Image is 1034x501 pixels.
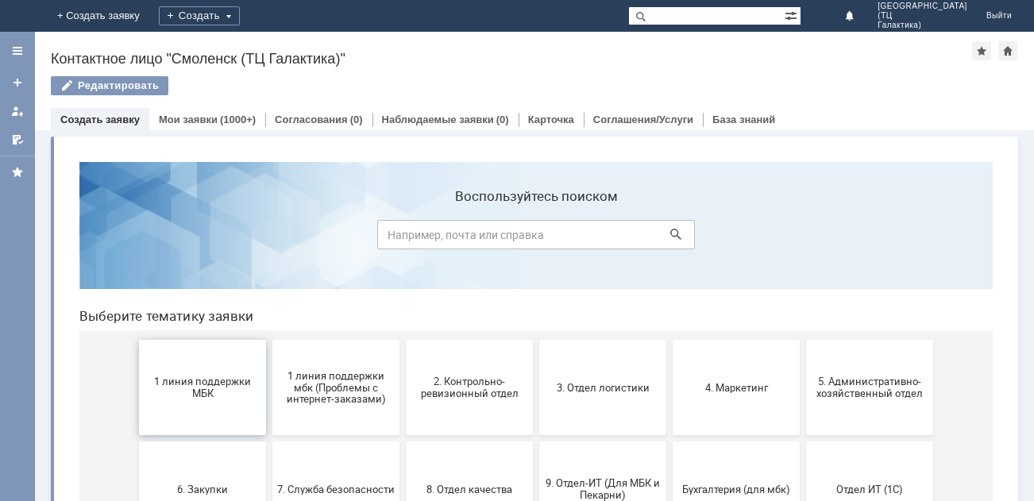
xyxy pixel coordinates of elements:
a: Создать заявку [5,70,30,95]
span: 5. Административно-хозяйственный отдел [744,226,862,250]
div: Сделать домашней страницей [998,41,1017,60]
a: Мои заявки [159,114,218,125]
span: (ТЦ [878,11,967,21]
button: 7. Служба безопасности [206,292,333,387]
button: 3. Отдел логистики [473,191,600,286]
label: Воспользуйтесь поиском [311,39,628,55]
a: Мои заявки [5,98,30,124]
button: Отдел ИТ (1С) [739,292,866,387]
button: 2. Контрольно-ревизионный отдел [339,191,466,286]
div: (0) [350,114,363,125]
div: (1000+) [220,114,256,125]
button: [PERSON_NAME]. Услуги ИТ для МБК (оформляет L1) [739,394,866,489]
button: Бухгалтерия (для мбк) [606,292,733,387]
div: Создать [159,6,240,25]
span: 2. Контрольно-ревизионный отдел [344,226,461,250]
button: 6. Закупки [72,292,199,387]
div: Добавить в избранное [972,41,991,60]
span: 3. Отдел логистики [477,232,595,244]
a: Согласования [275,114,348,125]
a: Мои согласования [5,127,30,152]
span: Отдел-ИТ (Офис) [210,435,328,447]
span: Отдел-ИТ (Битрикс24 и CRM) [77,430,195,453]
span: Бухгалтерия (для мбк) [611,333,728,345]
span: [GEOGRAPHIC_DATA] [878,2,967,11]
span: Расширенный поиск [785,7,801,22]
a: Карточка [528,114,574,125]
span: 4. Маркетинг [611,232,728,244]
button: 1 линия поддержки мбк (Проблемы с интернет-заказами) [206,191,333,286]
span: Отдел ИТ (1С) [744,333,862,345]
span: Финансовый отдел [344,435,461,447]
button: 5. Административно-хозяйственный отдел [739,191,866,286]
button: 8. Отдел качества [339,292,466,387]
a: Соглашения/Услуги [593,114,693,125]
button: Отдел-ИТ (Битрикс24 и CRM) [72,394,199,489]
a: База знаний [712,114,775,125]
span: 9. Отдел-ИТ (Для МБК и Пекарни) [477,328,595,352]
span: Это соглашение не активно! [611,430,728,453]
div: (0) [496,114,509,125]
span: [PERSON_NAME]. Услуги ИТ для МБК (оформляет L1) [744,423,862,459]
a: Наблюдаемые заявки [382,114,494,125]
span: 6. Закупки [77,333,195,345]
span: 7. Служба безопасности [210,333,328,345]
button: 1 линия поддержки МБК [72,191,199,286]
button: Отдел-ИТ (Офис) [206,394,333,489]
header: Выберите тематику заявки [13,159,926,175]
span: Франчайзинг [477,435,595,447]
div: Контактное лицо "Смоленск (ТЦ Галактика)" [51,51,972,67]
input: Например, почта или справка [311,71,628,100]
span: Галактика) [878,21,967,30]
a: Создать заявку [60,114,140,125]
button: 4. Маркетинг [606,191,733,286]
span: 8. Отдел качества [344,333,461,345]
button: Это соглашение не активно! [606,394,733,489]
button: Франчайзинг [473,394,600,489]
button: 9. Отдел-ИТ (Для МБК и Пекарни) [473,292,600,387]
button: Финансовый отдел [339,394,466,489]
span: 1 линия поддержки МБК [77,226,195,250]
span: 1 линия поддержки мбк (Проблемы с интернет-заказами) [210,220,328,256]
